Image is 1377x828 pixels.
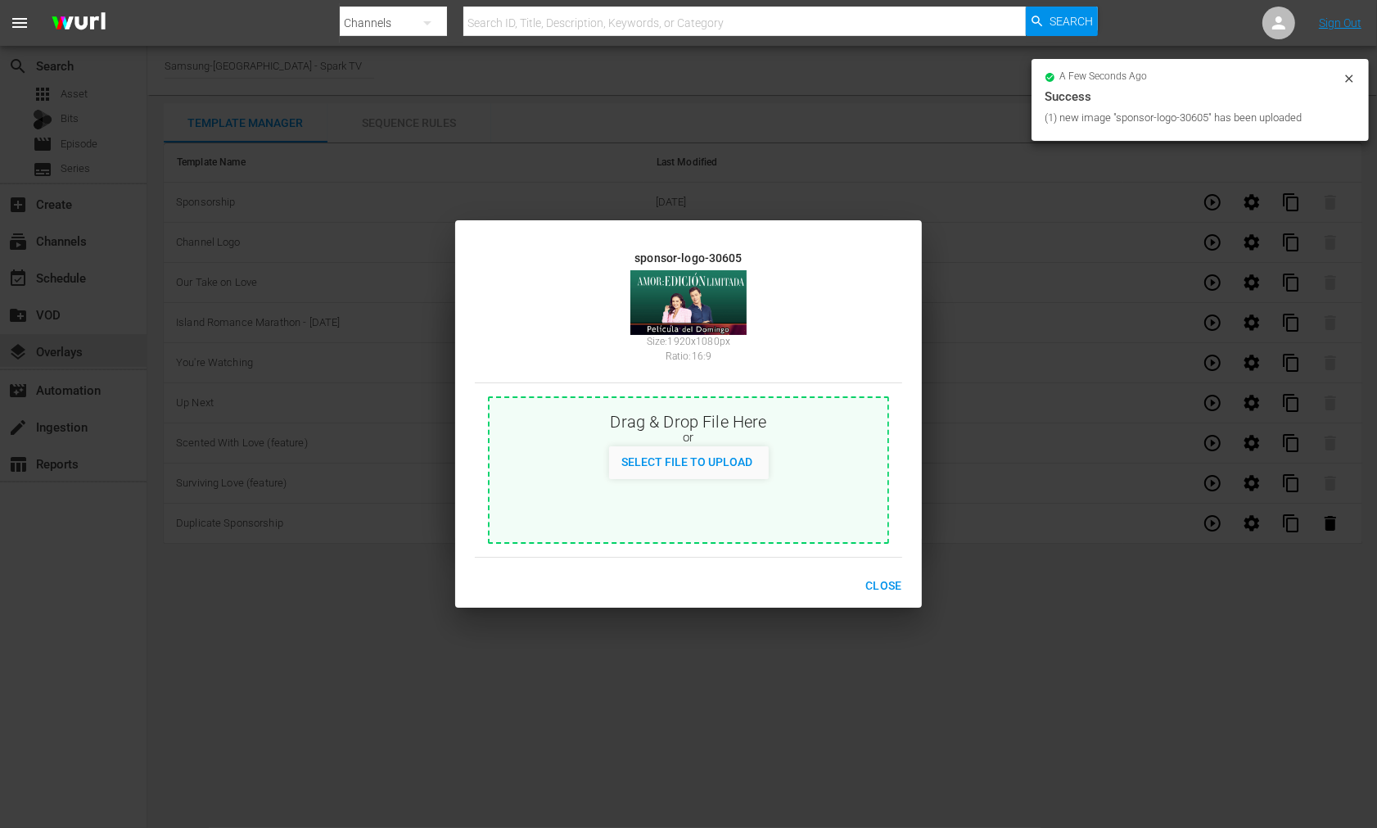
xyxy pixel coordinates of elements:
div: Drag & Drop File Here [490,410,887,430]
button: Close [852,571,915,601]
button: Select File to Upload [609,446,766,476]
img: 987-sponsor-logo-30605_v1.jpg [630,270,747,336]
div: (1) new image "sponsor-logo-30605" has been uploaded [1045,110,1339,126]
a: Sign Out [1319,16,1361,29]
div: Success [1045,87,1356,106]
span: Select File to Upload [609,455,766,468]
span: Search [1050,7,1093,36]
img: ans4CAIJ8jUAAAAAAAAAAAAAAAAAAAAAAAAgQb4GAAAAAAAAAAAAAAAAAAAAAAAAJMjXAAAAAAAAAAAAAAAAAAAAAAAAgAT5G... [39,4,118,43]
div: Size: 1920 x 1080 px Ratio: 16:9 [488,335,889,369]
span: Close [865,576,902,596]
div: sponsor-logo-30605 [488,250,889,261]
span: a few seconds ago [1060,70,1148,84]
span: menu [10,13,29,33]
div: or [490,430,887,446]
